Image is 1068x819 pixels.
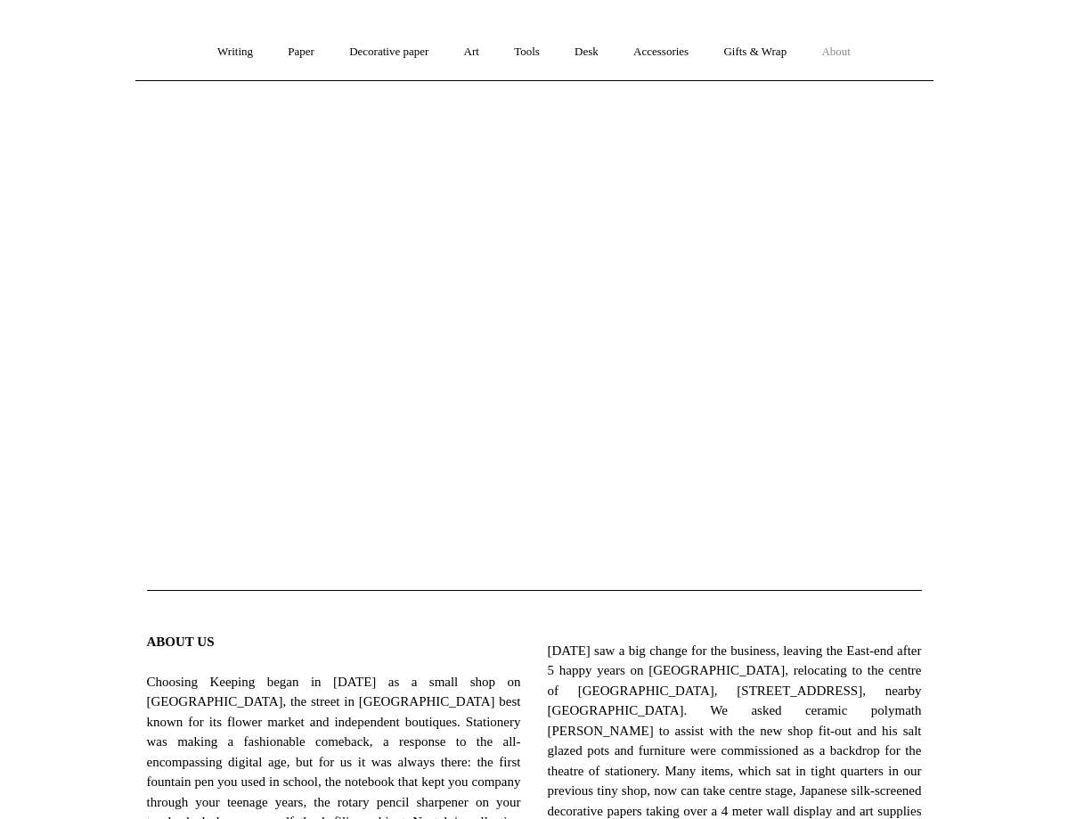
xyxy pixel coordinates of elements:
a: Desk [558,29,615,76]
a: Writing [201,29,269,76]
a: Decorative paper [333,29,444,76]
a: Tools [498,29,556,76]
a: Accessories [617,29,705,76]
a: About [805,29,867,76]
a: Art [448,29,495,76]
span: ABOUT US [147,635,215,649]
a: Gifts & Wrap [707,29,803,76]
a: Paper [272,29,330,76]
